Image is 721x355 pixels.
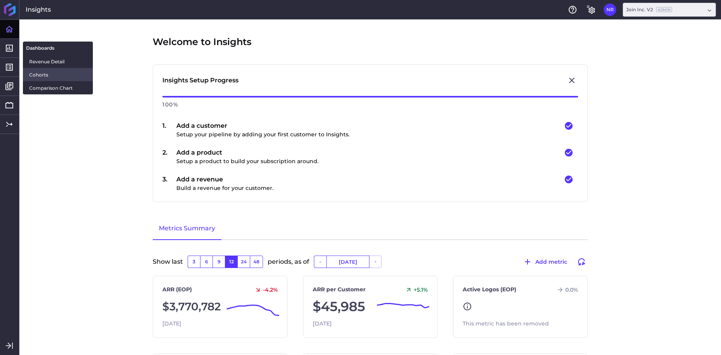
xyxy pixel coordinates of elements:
button: User Menu [604,3,616,16]
button: 9 [212,256,225,268]
a: Active Logos (EOP) [463,285,516,294]
span: Welcome to Insights [153,35,251,49]
ins: Admin [656,7,672,12]
div: 2 . [162,148,176,165]
div: +5.1 % [402,286,428,293]
div: 100 % [162,97,578,112]
div: Join Inc. V2 [626,6,672,13]
button: Add metric [519,256,571,268]
div: Show last periods, as of [153,256,588,276]
button: Close [566,74,578,87]
button: General Settings [585,3,597,16]
button: 6 [200,256,212,268]
div: $3,770,782 [162,297,278,317]
div: 0.0 % [554,286,578,293]
div: Add a customer [176,121,350,139]
div: Add a revenue [176,175,273,192]
div: Add a product [176,148,319,165]
div: 3 . [162,175,176,192]
div: This metric has been removed [463,320,578,328]
p: Build a revenue for your customer. [176,184,273,192]
input: Select Date [327,256,369,268]
div: $45,985 [313,297,428,317]
button: - [314,256,326,268]
p: Setup a product to build your subscription around. [176,157,319,165]
button: 12 [225,256,237,268]
button: 3 [188,256,200,268]
a: ARR per Customer [313,285,366,294]
button: 48 [250,256,263,268]
a: Metrics Summary [153,218,221,240]
div: Insights Setup Progress [162,76,239,85]
div: Dropdown select [623,3,716,17]
button: Help [566,3,579,16]
div: -4.2 % [251,286,278,293]
button: 24 [237,256,250,268]
a: ARR (EOP) [162,285,192,294]
p: Setup your pipeline by adding your first customer to Insights. [176,131,350,139]
div: 1 . [162,121,176,139]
